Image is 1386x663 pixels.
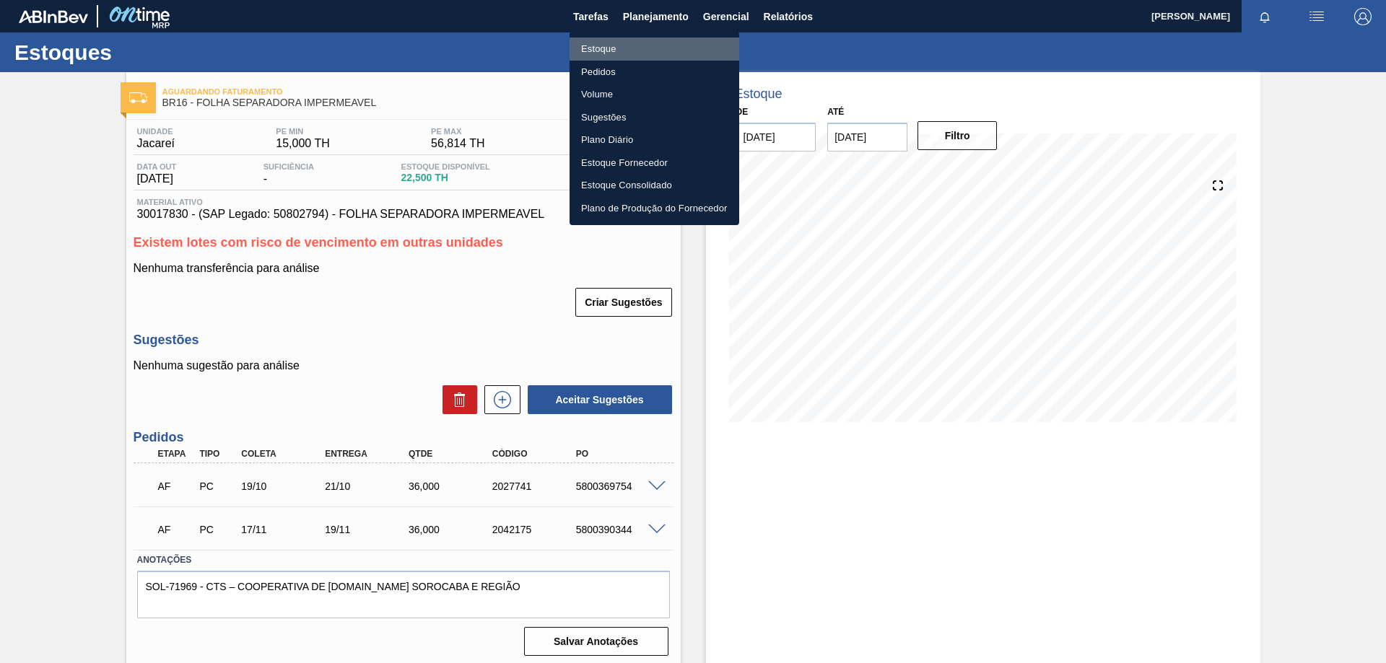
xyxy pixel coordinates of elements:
a: Plano de Produção do Fornecedor [570,197,739,220]
a: Volume [570,83,739,106]
a: Plano Diário [570,128,739,152]
a: Estoque Consolidado [570,174,739,197]
a: Estoque Fornecedor [570,152,739,175]
a: Pedidos [570,61,739,84]
a: Estoque [570,38,739,61]
a: Sugestões [570,106,739,129]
